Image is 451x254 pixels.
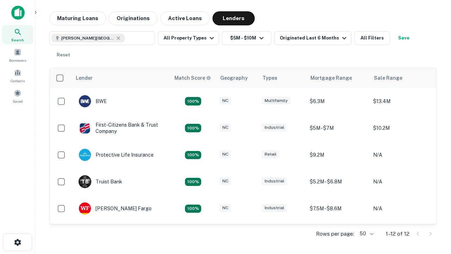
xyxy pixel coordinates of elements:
[79,149,91,161] img: picture
[220,177,231,185] div: NC
[306,88,370,115] td: $6.3M
[370,68,433,88] th: Sale Range
[2,86,33,105] a: Saved
[280,34,348,42] div: Originated Last 6 Months
[393,31,415,45] button: Save your search to get updates of matches that match your search criteria.
[306,222,370,249] td: $8.8M
[306,115,370,141] td: $5M - $7M
[185,151,201,159] div: Matching Properties: 2, hasApolloMatch: undefined
[370,168,433,195] td: N/A
[79,122,163,134] div: First-citizens Bank & Trust Company
[79,95,91,107] img: picture
[185,124,201,132] div: Matching Properties: 2, hasApolloMatch: undefined
[262,97,290,105] div: Multifamily
[109,11,157,25] button: Originations
[158,31,219,45] button: All Property Types
[274,31,352,45] button: Originated Last 6 Months
[170,68,216,88] th: Capitalize uses an advanced AI algorithm to match your search with the best lender. The match sco...
[370,222,433,249] td: N/A
[61,35,114,41] span: [PERSON_NAME][GEOGRAPHIC_DATA], [GEOGRAPHIC_DATA]
[386,230,409,238] p: 1–12 of 12
[72,68,170,88] th: Lender
[262,123,287,132] div: Industrial
[262,74,277,82] div: Types
[2,46,33,65] a: Borrowers
[262,177,287,185] div: Industrial
[416,175,451,209] iframe: Chat Widget
[306,141,370,168] td: $9.2M
[185,205,201,213] div: Matching Properties: 2, hasApolloMatch: undefined
[81,178,88,186] p: T B
[52,48,75,62] button: Reset
[306,195,370,222] td: $7.5M - $8.6M
[354,31,390,45] button: All Filters
[11,78,25,84] span: Contacts
[11,6,25,20] img: capitalize-icon.png
[370,195,433,222] td: N/A
[79,202,152,215] div: [PERSON_NAME] Fargo
[220,74,248,82] div: Geography
[374,74,402,82] div: Sale Range
[222,31,271,45] button: $5M - $10M
[220,97,231,105] div: NC
[79,149,154,161] div: Protective Life Insurance
[357,229,375,239] div: 50
[2,25,33,44] a: Search
[174,74,211,82] div: Capitalize uses an advanced AI algorithm to match your search with the best lender. The match sco...
[79,122,91,134] img: picture
[79,95,107,108] div: BWE
[13,98,23,104] span: Saved
[49,11,106,25] button: Maturing Loans
[370,88,433,115] td: $13.4M
[2,66,33,85] a: Contacts
[220,150,231,158] div: NC
[262,204,287,212] div: Industrial
[76,74,93,82] div: Lender
[220,123,231,132] div: NC
[160,11,210,25] button: Active Loans
[212,11,255,25] button: Lenders
[262,150,279,158] div: Retail
[258,68,306,88] th: Types
[174,74,210,82] h6: Match Score
[79,202,91,214] img: picture
[9,58,26,63] span: Borrowers
[216,68,258,88] th: Geography
[79,175,122,188] div: Truist Bank
[310,74,352,82] div: Mortgage Range
[185,178,201,186] div: Matching Properties: 3, hasApolloMatch: undefined
[220,204,231,212] div: NC
[316,230,354,238] p: Rows per page:
[11,37,24,43] span: Search
[370,115,433,141] td: $10.2M
[306,168,370,195] td: $5.2M - $6.8M
[370,141,433,168] td: N/A
[306,68,370,88] th: Mortgage Range
[185,97,201,105] div: Matching Properties: 2, hasApolloMatch: undefined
